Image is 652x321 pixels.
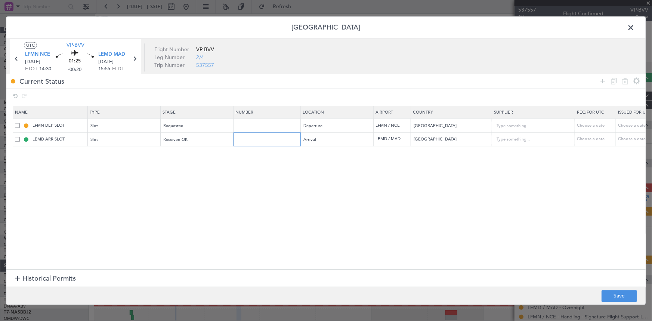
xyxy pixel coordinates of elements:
[497,120,564,132] input: Type something...
[577,136,616,143] div: Choose a date
[6,16,646,39] header: [GEOGRAPHIC_DATA]
[577,123,616,129] div: Choose a date
[497,134,564,145] input: Type something...
[602,290,637,302] button: Save
[618,109,651,115] span: Issued For Utc
[577,109,604,115] span: Req For Utc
